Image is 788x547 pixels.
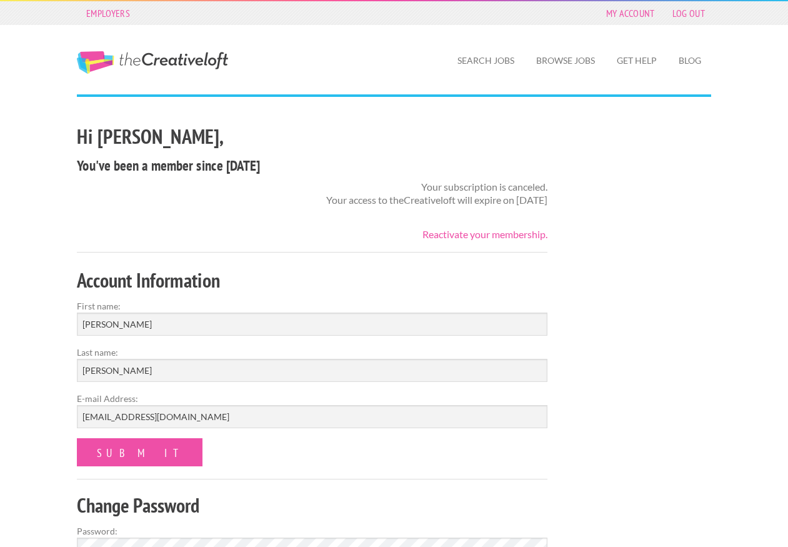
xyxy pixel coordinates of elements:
a: Search Jobs [447,46,524,75]
a: Reactivate your membership. [422,228,547,240]
a: Browse Jobs [526,46,605,75]
p: Your subscription is canceled. Your access to theCreativeloft will expire on [DATE] [326,181,547,207]
a: Employers [80,4,136,22]
label: Last name: [77,346,547,359]
h2: Account Information [77,266,547,294]
a: The Creative Loft [77,51,228,74]
a: My Account [600,4,661,22]
label: E-mail Address: [77,392,547,405]
label: First name: [77,299,547,313]
h4: You've been a member since [DATE] [77,156,547,176]
a: Blog [669,46,711,75]
a: Get Help [607,46,667,75]
label: Password: [77,524,547,538]
a: Log Out [666,4,711,22]
h2: Change Password [77,491,547,519]
input: Submit [77,438,202,466]
h2: Hi [PERSON_NAME], [77,123,547,151]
